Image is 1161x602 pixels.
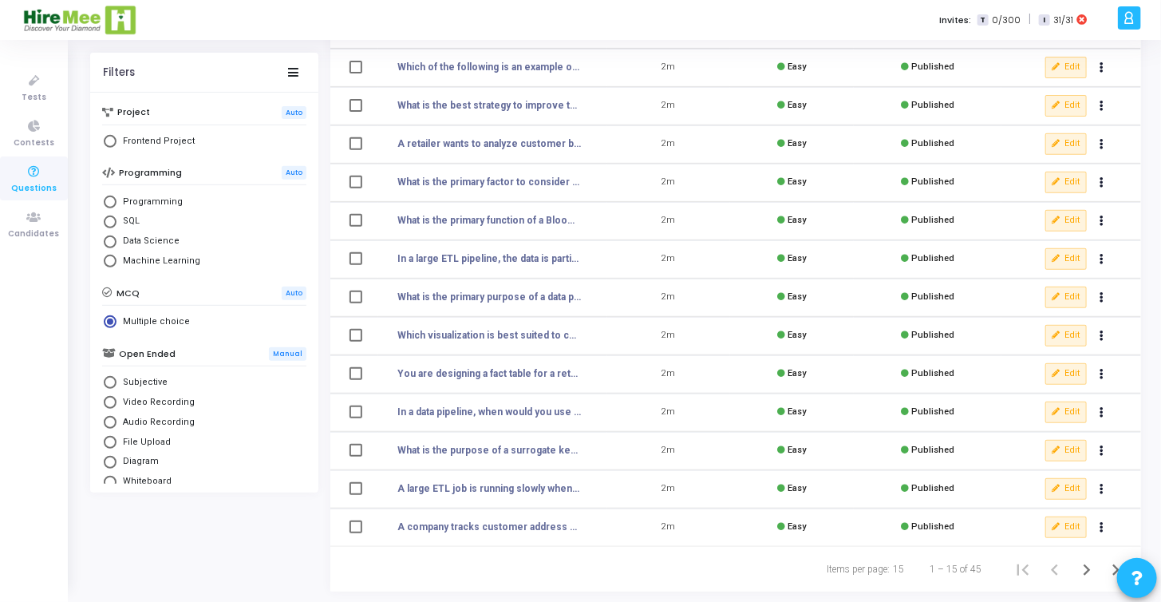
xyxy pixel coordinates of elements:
td: 2m [607,317,731,355]
button: Edit [1045,95,1087,116]
button: Actions [1091,57,1113,79]
span: Published [911,330,954,340]
span: Published [911,406,954,417]
span: Diagram [116,455,159,469]
mat-radio-group: Select Library [102,193,306,273]
h6: Programming [120,168,183,178]
button: Edit [1045,210,1087,231]
div: Easy [777,137,806,151]
button: Actions [1091,325,1113,347]
span: Data Science [116,235,180,248]
div: Easy [777,214,806,228]
a: What is the primary factor to consider when partitioning data in a distributed Big Data system li... [397,175,582,189]
button: First page [1007,553,1039,585]
td: 2m [607,509,731,547]
span: T [977,14,988,26]
span: Tests [22,91,46,105]
span: Published [911,138,954,149]
button: Actions [1091,248,1113,271]
span: Published [911,521,954,532]
button: Edit [1045,57,1087,77]
button: Actions [1091,172,1113,194]
h6: MCQ [117,287,140,298]
button: Previous page [1039,553,1071,585]
button: Actions [1091,440,1113,462]
span: Published [911,483,954,493]
a: A company tracks customer address changes in their data warehouse. They want to keep both the cur... [397,520,582,534]
label: Invites: [939,14,971,27]
span: Subjective [116,375,168,389]
div: 15 [893,562,904,576]
button: Edit [1045,287,1087,307]
button: Actions [1091,363,1113,386]
span: Machine Learning [116,255,200,268]
div: Easy [777,252,806,266]
a: You are designing a fact table for a retail sales system. Which of the following would NOT be a g... [397,366,582,381]
button: Next page [1071,553,1103,585]
span: Published [911,100,954,110]
button: Actions [1091,95,1113,117]
td: 2m [607,355,731,394]
span: Whiteboard [116,475,172,489]
span: Contests [14,137,54,150]
div: Easy [777,176,806,189]
button: Last page [1103,553,1135,585]
span: Candidates [9,228,60,241]
div: Easy [777,367,806,381]
span: Questions [11,182,57,196]
span: File Upload [116,435,171,449]
span: Published [911,368,954,378]
a: What is the primary function of a Bloom filter in a Big Data system? [397,213,582,228]
td: 2m [607,432,731,470]
td: 2m [607,470,731,509]
button: Edit [1045,363,1087,384]
span: Published [911,176,954,187]
td: 2m [607,240,731,279]
div: Easy [777,406,806,419]
a: In a large ETL pipeline, the data is partitioned by a date column before being loaded into the ta... [397,251,582,266]
button: Edit [1045,517,1087,537]
span: 0/300 [992,14,1021,27]
span: Manual [269,347,306,360]
button: Edit [1045,402,1087,422]
td: 2m [607,279,731,317]
span: SQL [116,215,140,228]
span: Published [911,215,954,225]
mat-radio-group: Select Library [102,313,306,333]
button: Edit [1045,172,1087,192]
button: Edit [1045,248,1087,269]
img: logo [22,4,138,36]
a: Which visualization is best suited to compare part-to-whole relationships? [397,328,582,343]
span: Auto [282,286,306,299]
td: 2m [607,125,731,164]
td: 2m [607,202,731,240]
mat-radio-group: Select Library [102,133,306,152]
mat-radio-group: Select Library [102,374,306,513]
td: 2m [607,164,731,202]
div: Easy [777,444,806,457]
span: Published [911,253,954,263]
span: Audio Recording [116,415,195,429]
span: Frontend Project [116,134,195,148]
button: Actions [1091,210,1113,232]
span: Multiple choice [116,315,190,329]
button: Actions [1091,478,1113,501]
td: 2m [607,49,731,87]
td: 2m [607,87,731,125]
div: Filters [103,66,135,79]
div: 1 – 15 of 45 [930,562,981,576]
a: A large ETL job is running slowly when performing joins between a fact table and multiple dimensi... [397,481,582,496]
span: Auto [282,166,306,180]
td: 2m [607,394,731,432]
span: | [1029,11,1031,28]
span: Programming [116,195,183,208]
h6: Open Ended [120,348,176,358]
button: Edit [1045,478,1087,499]
div: Easy [777,61,806,74]
a: A retailer wants to analyze customer behavior in near real-time from their e-commerce platform. W... [397,137,582,151]
h6: Project [118,107,151,117]
span: I [1039,14,1049,26]
span: 31/31 [1053,14,1073,27]
span: Auto [282,105,306,119]
a: Which of the following is an example of idempotency in an ETL process? [397,60,582,74]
